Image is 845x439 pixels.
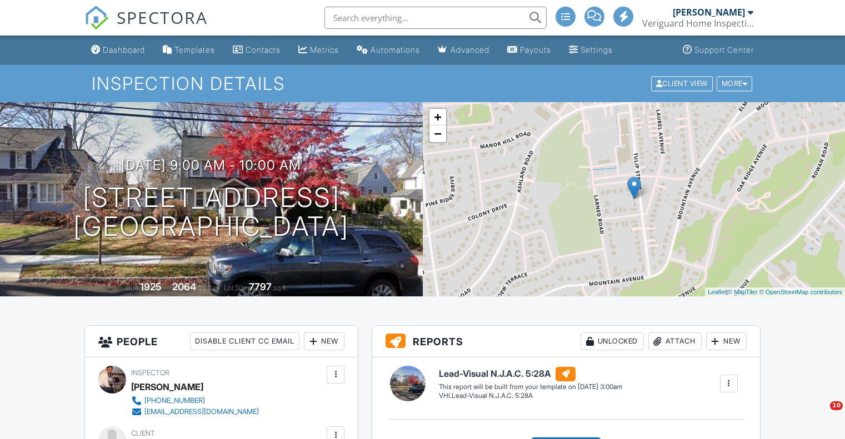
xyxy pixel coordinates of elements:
[85,326,358,357] h3: People
[433,40,494,60] a: Advanced
[705,287,845,297] div: |
[140,281,162,292] div: 1925
[87,40,149,60] a: Dashboard
[294,40,343,60] a: Metrics
[564,40,617,60] a: Settings
[228,40,285,60] a: Contacts
[144,396,205,405] div: [PHONE_NUMBER]
[371,45,420,54] div: Automations
[273,284,287,292] span: sq.ft.
[429,125,446,142] a: Zoom out
[439,391,622,401] div: VHI.Lead-Visual N.J.A.C. 5:28A
[717,76,753,91] div: More
[673,7,745,18] div: [PERSON_NAME]
[84,6,109,30] img: The Best Home Inspection Software - Spectora
[642,18,753,29] div: Veriguard Home Inspections, LLC.
[126,284,138,292] span: Built
[581,332,644,350] div: Unlocked
[158,40,219,60] a: Templates
[694,45,754,54] div: Support Center
[728,289,758,295] a: © MapTiler
[131,429,155,437] span: Client
[324,7,547,29] input: Search everything...
[172,281,196,292] div: 2064
[352,40,424,60] a: Automations (Advanced)
[131,395,259,406] a: [PHONE_NUMBER]
[304,332,344,350] div: New
[84,15,208,38] a: SPECTORA
[249,281,272,292] div: 7797
[73,183,349,242] h1: [STREET_ADDRESS] [GEOGRAPHIC_DATA]
[131,379,203,395] div: [PERSON_NAME]
[92,74,753,93] h1: Inspection Details
[310,45,339,54] div: Metrics
[807,401,834,428] iframe: Intercom live chat
[439,367,622,381] h6: Lead-Visual N.J.A.C. 5:28A
[131,369,169,377] span: Inspector
[121,158,301,173] h3: [DATE] 9:00 am - 10:00 am
[451,45,489,54] div: Advanced
[648,332,702,350] div: Attach
[706,332,747,350] div: New
[678,40,758,60] a: Support Center
[246,45,281,54] div: Contacts
[117,6,208,29] span: SPECTORA
[651,76,713,91] div: Client View
[144,407,259,416] div: [EMAIL_ADDRESS][DOMAIN_NAME]
[190,332,299,350] div: Disable Client CC Email
[131,406,259,417] a: [EMAIL_ADDRESS][DOMAIN_NAME]
[759,289,842,295] a: © OpenStreetMap contributors
[198,284,213,292] span: sq. ft.
[439,382,622,391] div: This report will be built from your template on [DATE] 3:00am
[503,40,556,60] a: Payouts
[224,284,247,292] span: Lot Size
[372,326,760,357] h3: Reports
[581,45,613,54] div: Settings
[650,79,716,87] a: Client View
[708,289,726,295] a: Leaflet
[174,45,215,54] div: Templates
[429,109,446,125] a: Zoom in
[103,45,145,54] div: Dashboard
[830,401,843,410] span: 10
[520,45,551,54] div: Payouts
